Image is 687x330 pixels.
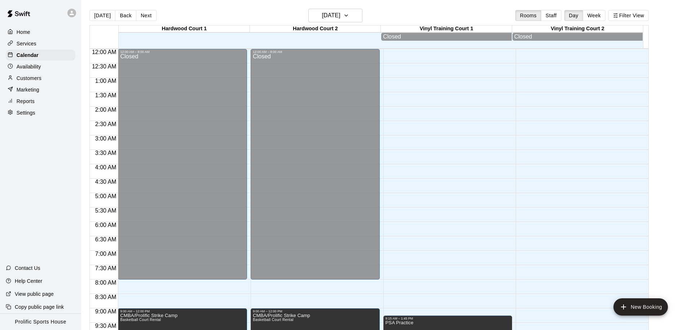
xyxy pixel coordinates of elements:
button: [DATE] [89,10,115,21]
a: Calendar [6,50,75,61]
button: Back [115,10,136,21]
p: Settings [17,109,35,116]
a: Services [6,38,75,49]
span: 9:30 AM [93,323,118,329]
a: Customers [6,73,75,84]
button: Staff [541,10,562,21]
span: Basketball Court Rental [120,318,161,322]
button: Filter View [608,10,649,21]
p: Services [17,40,36,47]
a: Marketing [6,84,75,95]
p: Marketing [17,86,39,93]
div: Vinyl Training Court 2 [512,26,643,32]
span: 4:00 AM [93,164,118,170]
a: Availability [6,61,75,72]
p: Reports [17,98,35,105]
span: 12:30 AM [90,63,118,70]
p: Prolific Sports House [15,318,66,326]
div: 12:00 AM – 8:00 AM: Closed [118,49,247,280]
span: Basketball Court Rental [253,318,294,322]
a: Reports [6,96,75,107]
div: Closed [383,34,510,40]
span: 7:00 AM [93,251,118,257]
button: Next [136,10,156,21]
div: Hardwood Court 1 [119,26,250,32]
span: 3:30 AM [93,150,118,156]
p: Copy public page link [15,303,64,311]
span: 3:00 AM [93,135,118,142]
p: View public page [15,290,54,298]
span: 4:30 AM [93,179,118,185]
p: Help Center [15,277,42,285]
span: 5:00 AM [93,193,118,199]
button: [DATE] [308,9,362,22]
h6: [DATE] [322,10,340,21]
span: 1:30 AM [93,92,118,98]
span: 2:00 AM [93,107,118,113]
span: 8:30 AM [93,294,118,300]
span: 2:30 AM [93,121,118,127]
p: Availability [17,63,41,70]
button: Rooms [515,10,541,21]
span: 6:00 AM [93,222,118,228]
button: Day [564,10,583,21]
div: 12:00 AM – 8:00 AM: Closed [251,49,380,280]
span: 8:00 AM [93,280,118,286]
span: 7:30 AM [93,265,118,271]
div: 12:00 AM – 8:00 AM [120,50,245,54]
p: Calendar [17,52,39,59]
div: 12:00 AM – 8:00 AM [253,50,378,54]
button: Week [583,10,605,21]
p: Contact Us [15,264,40,272]
div: 9:00 AM – 12:00 PM [253,309,378,313]
div: Closed [253,54,378,282]
span: 9:00 AM [93,308,118,315]
span: 12:00 AM [90,49,118,55]
div: Closed [514,34,641,40]
span: 6:30 AM [93,236,118,242]
div: Vinyl Training Court 1 [381,26,512,32]
a: Home [6,27,75,37]
p: Home [17,28,30,36]
div: Closed [120,54,245,282]
button: add [613,298,668,316]
p: Customers [17,75,41,82]
span: 5:30 AM [93,208,118,214]
a: Settings [6,107,75,118]
span: 1:00 AM [93,78,118,84]
div: 9:00 AM – 12:00 PM [120,309,245,313]
div: 9:15 AM – 1:45 PM [386,317,510,320]
div: Hardwood Court 2 [250,26,381,32]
